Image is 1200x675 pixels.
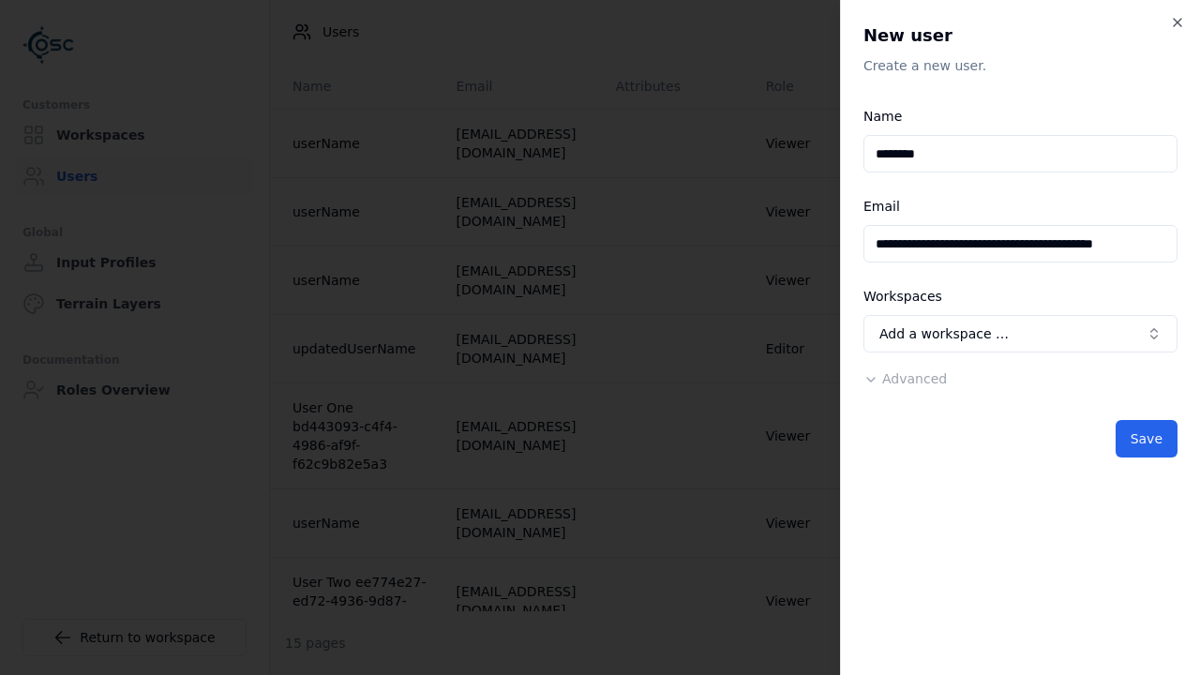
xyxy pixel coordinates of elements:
[863,109,902,124] label: Name
[863,289,942,304] label: Workspaces
[863,56,1177,75] p: Create a new user.
[863,369,947,388] button: Advanced
[879,324,1009,343] span: Add a workspace …
[863,199,900,214] label: Email
[1116,420,1177,457] button: Save
[863,22,1177,49] h2: New user
[882,371,947,386] span: Advanced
